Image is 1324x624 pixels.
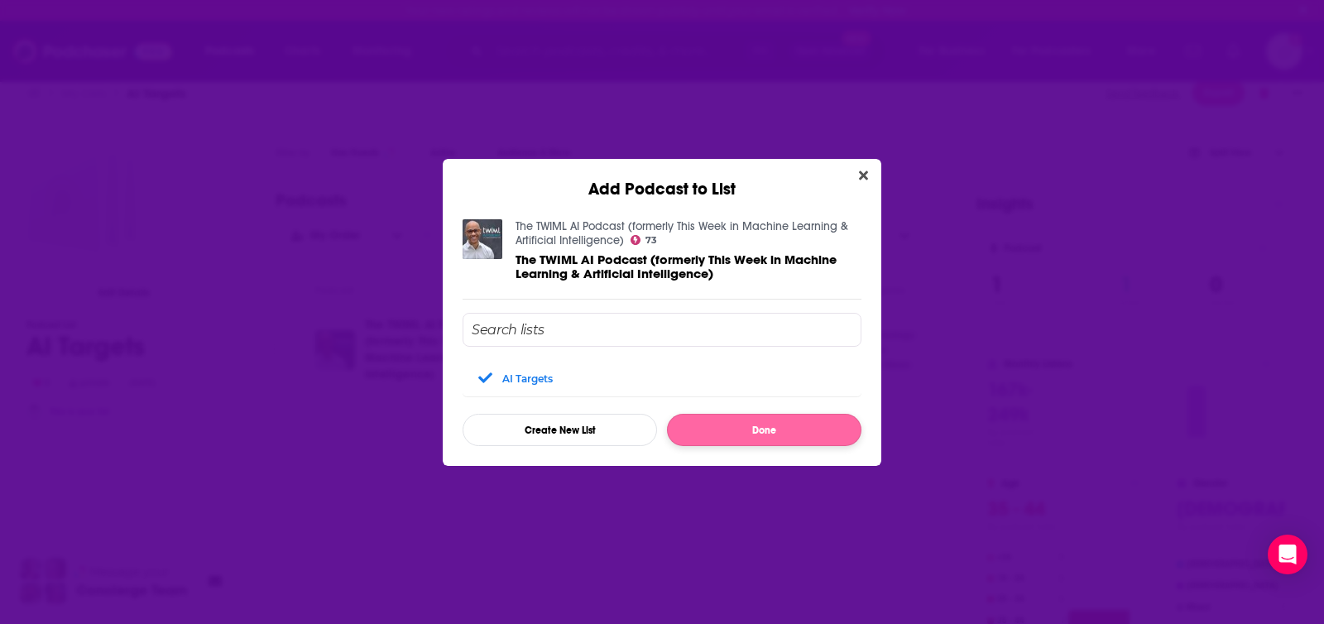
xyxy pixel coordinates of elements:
a: 73 [631,235,657,245]
div: AI Targets [463,360,861,396]
span: 73 [645,237,657,244]
a: The TWIML AI Podcast (formerly This Week in Machine Learning & Artificial Intelligence) [516,252,861,281]
div: AI Targets [502,372,553,385]
img: The TWIML AI Podcast (formerly This Week in Machine Learning & Artificial Intelligence) [463,219,502,259]
button: Done [667,414,861,446]
div: Add Podcast To List [463,313,861,446]
span: The TWIML AI Podcast (formerly This Week in Machine Learning & Artificial Intelligence) [516,252,837,281]
a: The TWIML AI Podcast (formerly This Week in Machine Learning & Artificial Intelligence) [516,219,848,247]
div: Open Intercom Messenger [1268,535,1307,574]
div: Add Podcast to List [443,159,881,199]
button: Close [852,166,875,186]
button: Create New List [463,414,657,446]
input: Search lists [463,313,861,347]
